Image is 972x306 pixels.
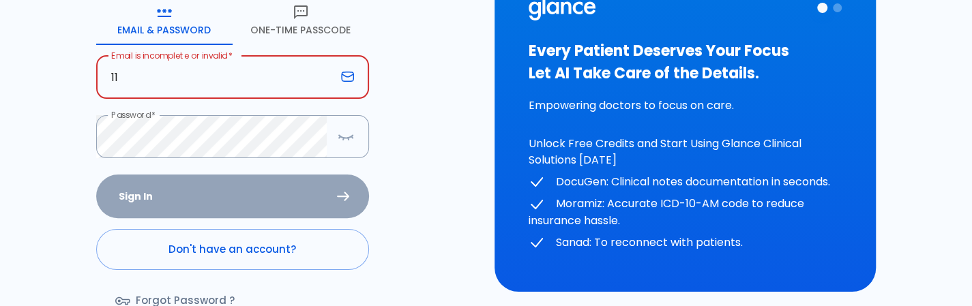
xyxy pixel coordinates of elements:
a: Don't have an account? [96,229,369,270]
h3: Every Patient Deserves Your Focus Let AI Take Care of the Details. [529,40,842,85]
p: DocuGen: Clinical notes documentation in seconds. [529,174,842,191]
p: Moramiz: Accurate ICD-10-AM code to reduce insurance hassle. [529,196,842,229]
p: Unlock Free Credits and Start Using Glance Clinical Solutions [DATE] [529,136,842,168]
input: dr.ahmed@clinic.com [96,56,336,99]
p: Sanad: To reconnect with patients. [529,234,842,251]
p: Empowering doctors to focus on care. [529,97,842,114]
